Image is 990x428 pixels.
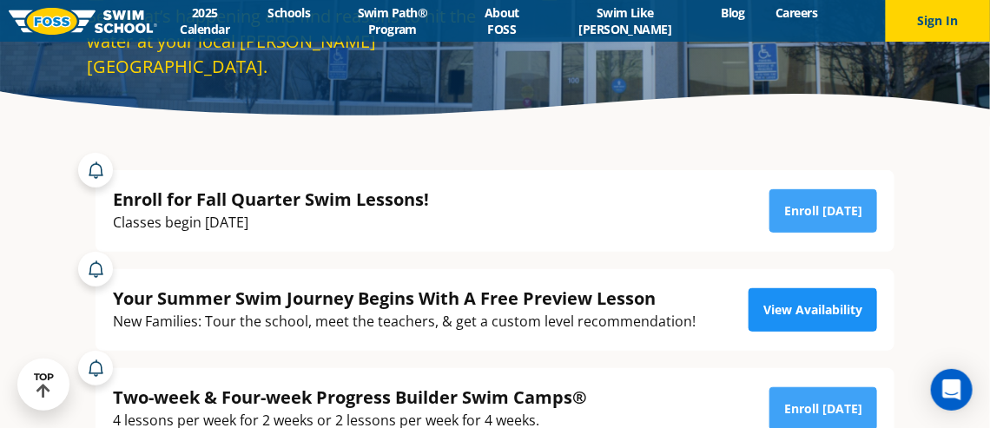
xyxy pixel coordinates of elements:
[113,286,696,310] div: Your Summer Swim Journey Begins With A Free Preview Lesson
[459,4,544,37] a: About FOSS
[113,211,429,234] div: Classes begin [DATE]
[749,288,877,332] a: View Availability
[9,8,157,35] img: FOSS Swim School Logo
[253,4,326,21] a: Schools
[769,189,877,233] a: Enroll [DATE]
[157,4,253,37] a: 2025 Calendar
[706,4,761,21] a: Blog
[34,372,54,398] div: TOP
[113,188,429,211] div: Enroll for Fall Quarter Swim Lessons!
[113,385,587,409] div: Two-week & Four-week Progress Builder Swim Camps®
[761,4,833,21] a: Careers
[931,369,973,411] div: Open Intercom Messenger
[544,4,706,37] a: Swim Like [PERSON_NAME]
[326,4,459,37] a: Swim Path® Program
[113,310,696,333] div: New Families: Tour the school, meet the teachers, & get a custom level recommendation!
